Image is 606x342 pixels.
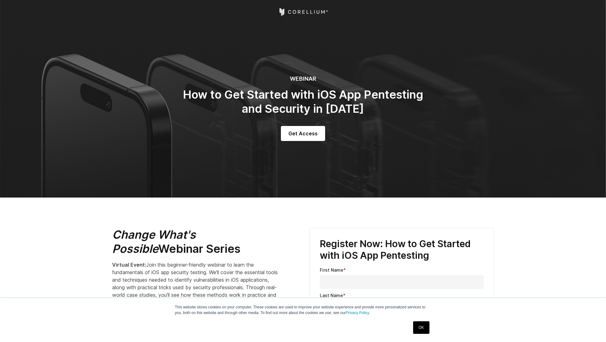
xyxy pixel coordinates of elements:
[112,262,146,268] strong: Virtual Event:
[112,262,280,328] span: Join this beginner-friendly webinar to learn the fundamentals of iOS app security testing. We'll ...
[112,228,196,256] em: Change What's Possible
[320,293,343,298] span: Last Name
[175,304,431,316] p: This website stores cookies on your computer. These cookies are used to improve your website expe...
[320,238,484,262] h3: Register Now: How to Get Started with iOS App Pentesting
[177,75,429,83] h6: WEBINAR
[281,126,325,141] a: Get Access
[288,130,318,137] span: Get Access
[413,321,429,334] a: OK
[320,267,343,273] span: First Name
[278,8,328,16] a: Corellium Home
[177,88,429,116] h2: How to Get Started with iOS App Pentesting and Security in [DATE]
[112,228,282,256] h2: Webinar Series
[346,311,370,315] a: Privacy Policy.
